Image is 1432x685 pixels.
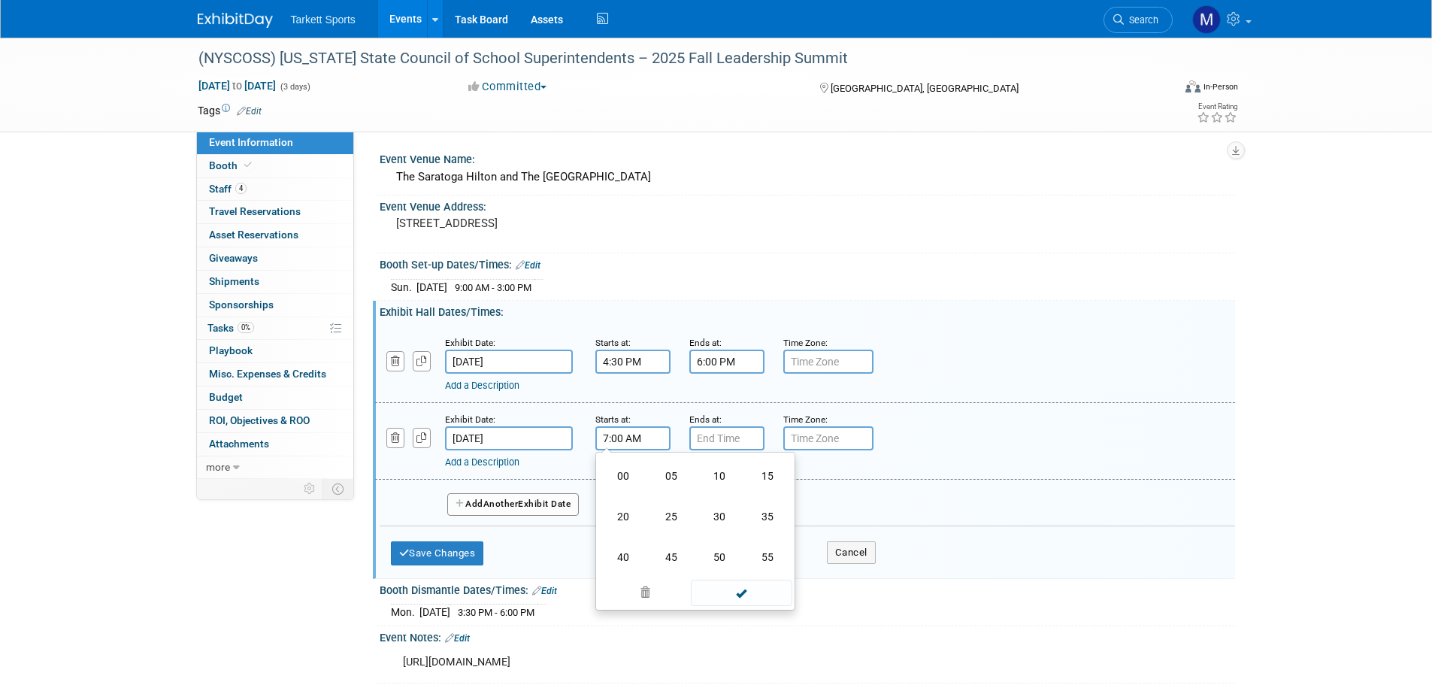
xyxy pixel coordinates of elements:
span: 0% [238,322,254,333]
input: End Time [689,350,764,374]
td: 15 [743,456,792,496]
button: Committed [463,79,553,95]
span: Sponsorships [209,299,274,311]
td: Sun. [391,279,416,295]
a: Clear selection [599,583,692,604]
div: The Saratoga Hilton and The [GEOGRAPHIC_DATA] [391,165,1224,189]
span: Shipments [209,275,259,287]
input: End Time [689,426,764,450]
button: Cancel [827,541,876,564]
button: AddAnotherExhibit Date [447,493,580,516]
button: Save Changes [391,541,484,565]
small: Time Zone: [783,414,828,425]
a: Booth [197,155,353,177]
a: Playbook [197,340,353,362]
span: Search [1124,14,1158,26]
div: Event Venue Address: [380,195,1235,214]
div: (NYSCOSS) [US_STATE] State Council of School Superintendents – 2025 Fall Leadership Summit [193,45,1150,72]
span: Budget [209,391,243,403]
div: In-Person [1203,81,1238,92]
pre: [STREET_ADDRESS] [396,217,719,230]
td: Personalize Event Tab Strip [297,479,323,499]
span: [DATE] [DATE] [198,79,277,92]
span: [GEOGRAPHIC_DATA], [GEOGRAPHIC_DATA] [831,83,1019,94]
div: Booth Dismantle Dates/Times: [380,579,1235,599]
span: Asset Reservations [209,229,298,241]
span: Event Information [209,136,293,148]
td: [DATE] [416,279,447,295]
a: Edit [237,106,262,117]
a: more [197,456,353,479]
a: Add a Description [445,380,519,391]
td: 05 [647,456,695,496]
input: Time Zone [783,426,873,450]
span: Staff [209,183,247,195]
span: 9:00 AM - 3:00 PM [455,282,531,293]
a: Sponsorships [197,294,353,317]
small: Ends at: [689,338,722,348]
img: Format-Inperson.png [1185,80,1200,92]
img: Mathieu Martel [1192,5,1221,34]
td: 45 [647,537,695,577]
td: 55 [743,537,792,577]
span: Tarkett Sports [291,14,356,26]
div: Event Format [1084,78,1239,101]
input: Start Time [595,350,671,374]
input: Time Zone [783,350,873,374]
span: Misc. Expenses & Credits [209,368,326,380]
div: Booth Set-up Dates/Times: [380,253,1235,273]
span: Giveaways [209,252,258,264]
div: Event Notes: [380,626,1235,646]
small: Starts at: [595,338,631,348]
small: Exhibit Date: [445,338,495,348]
span: Playbook [209,344,253,356]
span: more [206,461,230,473]
a: Edit [445,633,470,644]
i: Booth reservation complete [244,161,252,169]
span: (3 days) [279,82,310,92]
a: Search [1104,7,1173,33]
td: 10 [695,456,743,496]
span: ROI, Objectives & ROO [209,414,310,426]
td: 30 [695,496,743,537]
td: Toggle Event Tabs [322,479,353,499]
td: Mon. [391,605,419,620]
small: Ends at: [689,414,722,425]
span: 4 [235,183,247,194]
div: [URL][DOMAIN_NAME] [392,647,1070,677]
span: Travel Reservations [209,205,301,217]
a: Add a Description [445,456,519,468]
input: Date [445,350,573,374]
td: 50 [695,537,743,577]
a: Travel Reservations [197,201,353,223]
span: Tasks [207,322,254,334]
td: 25 [647,496,695,537]
span: Booth [209,159,255,171]
a: Event Information [197,132,353,154]
td: 35 [743,496,792,537]
a: Shipments [197,271,353,293]
small: Time Zone: [783,338,828,348]
a: Misc. Expenses & Credits [197,363,353,386]
a: Tasks0% [197,317,353,340]
a: Giveaways [197,247,353,270]
a: Asset Reservations [197,224,353,247]
span: Attachments [209,438,269,450]
div: Event Venue Name: [380,148,1235,167]
td: [DATE] [419,605,450,620]
a: ROI, Objectives & ROO [197,410,353,432]
a: Attachments [197,433,353,456]
td: 00 [599,456,647,496]
span: to [230,80,244,92]
a: Edit [516,260,540,271]
td: 20 [599,496,647,537]
span: Another [483,499,519,509]
a: Budget [197,386,353,409]
img: ExhibitDay [198,13,273,28]
span: 3:30 PM - 6:00 PM [458,607,534,618]
td: 40 [599,537,647,577]
input: Start Time [595,426,671,450]
td: Tags [198,103,262,118]
input: Date [445,426,573,450]
a: Edit [532,586,557,596]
